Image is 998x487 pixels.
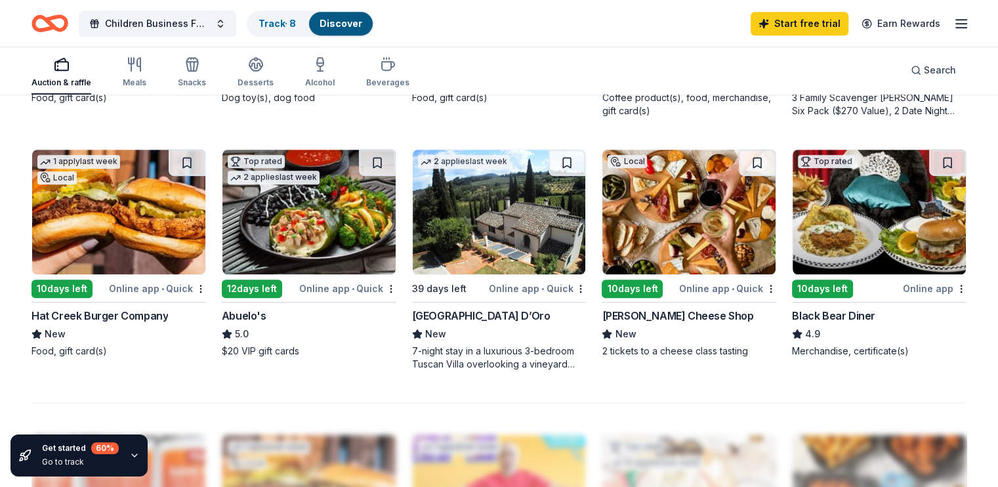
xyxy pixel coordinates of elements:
[751,12,848,35] a: Start free trial
[418,155,510,169] div: 2 applies last week
[413,150,586,274] img: Image for Villa Sogni D’Oro
[222,280,282,298] div: 12 days left
[31,280,93,298] div: 10 days left
[37,155,120,169] div: 1 apply last week
[805,326,820,342] span: 4.9
[109,280,206,297] div: Online app Quick
[32,150,205,274] img: Image for Hat Creek Burger Company
[247,11,374,37] button: Track· 8Discover
[222,345,396,358] div: $20 VIP gift cards
[178,77,206,88] div: Snacks
[228,155,285,168] div: Top rated
[679,280,776,297] div: Online app Quick
[228,171,320,184] div: 2 applies last week
[31,91,206,104] div: Food, gift card(s)
[412,91,587,104] div: Food, gift card(s)
[31,8,68,39] a: Home
[123,77,146,88] div: Meals
[608,155,647,168] div: Local
[412,281,467,297] div: 39 days left
[45,326,66,342] span: New
[903,280,967,297] div: Online app
[42,442,119,454] div: Get started
[31,308,168,324] div: Hat Creek Burger Company
[602,280,663,298] div: 10 days left
[31,77,91,88] div: Auction & raffle
[31,149,206,358] a: Image for Hat Creek Burger Company1 applylast weekLocal10days leftOnline app•QuickHat Creek Burge...
[259,18,296,29] a: Track· 8
[37,171,77,184] div: Local
[161,284,164,294] span: •
[31,51,91,95] button: Auction & raffle
[352,284,354,294] span: •
[105,16,210,32] span: Children Business Fair/ Youth Entrepreneurship Day
[299,280,396,297] div: Online app Quick
[602,149,776,358] a: Image for Antonelli's Cheese ShopLocal10days leftOnline app•Quick[PERSON_NAME] Cheese ShopNew2 ti...
[792,345,967,358] div: Merchandise, certificate(s)
[602,150,776,274] img: Image for Antonelli's Cheese Shop
[798,155,855,168] div: Top rated
[793,150,966,274] img: Image for Black Bear Diner
[924,62,956,78] span: Search
[320,18,362,29] a: Discover
[222,149,396,358] a: Image for Abuelo's Top rated2 applieslast week12days leftOnline app•QuickAbuelo's5.0$20 VIP gift ...
[123,51,146,95] button: Meals
[366,51,409,95] button: Beverages
[178,51,206,95] button: Snacks
[489,280,586,297] div: Online app Quick
[900,57,967,83] button: Search
[425,326,446,342] span: New
[792,149,967,358] a: Image for Black Bear DinerTop rated10days leftOnline appBlack Bear Diner4.9Merchandise, certifica...
[222,91,396,104] div: Dog toy(s), dog food
[91,442,119,454] div: 60 %
[541,284,544,294] span: •
[222,150,396,274] img: Image for Abuelo's
[42,457,119,467] div: Go to track
[235,326,249,342] span: 5.0
[305,77,335,88] div: Alcohol
[222,308,266,324] div: Abuelo's
[792,280,853,298] div: 10 days left
[305,51,335,95] button: Alcohol
[615,326,636,342] span: New
[31,345,206,358] div: Food, gift card(s)
[366,77,409,88] div: Beverages
[412,149,587,371] a: Image for Villa Sogni D’Oro2 applieslast week39 days leftOnline app•Quick[GEOGRAPHIC_DATA] D’OroN...
[602,308,753,324] div: [PERSON_NAME] Cheese Shop
[854,12,948,35] a: Earn Rewards
[412,345,587,371] div: 7-night stay in a luxurious 3-bedroom Tuscan Villa overlooking a vineyard and the ancient walled ...
[732,284,734,294] span: •
[792,308,875,324] div: Black Bear Diner
[602,91,776,117] div: Coffee product(s), food, merchandise, gift card(s)
[79,11,236,37] button: Children Business Fair/ Youth Entrepreneurship Day
[238,51,274,95] button: Desserts
[412,308,551,324] div: [GEOGRAPHIC_DATA] D’Oro
[602,345,776,358] div: 2 tickets to a cheese class tasting
[238,77,274,88] div: Desserts
[792,91,967,117] div: 3 Family Scavenger [PERSON_NAME] Six Pack ($270 Value), 2 Date Night Scavenger [PERSON_NAME] Two ...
